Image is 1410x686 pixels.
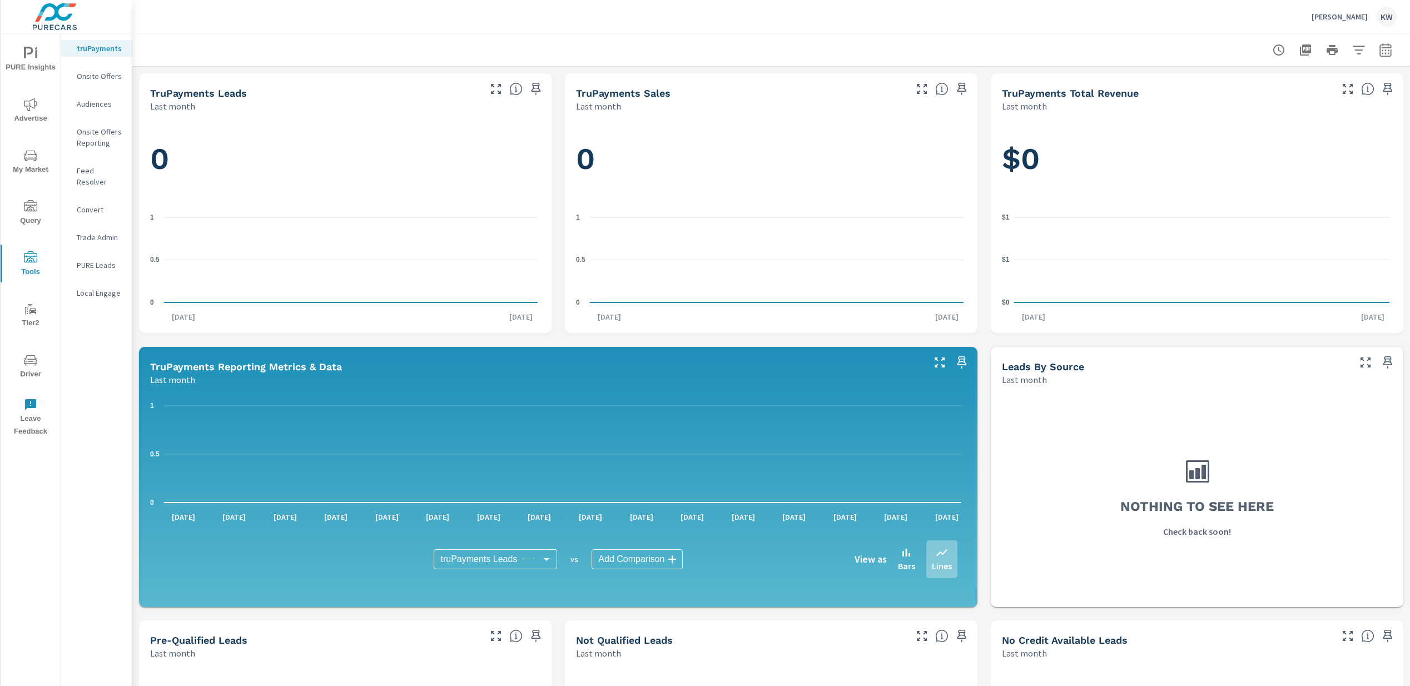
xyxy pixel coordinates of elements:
p: Last month [150,647,195,660]
p: Audiences [77,98,123,110]
text: 0 [150,499,154,506]
text: $1 [1002,213,1010,221]
h5: truPayments Reporting Metrics & Data [150,361,342,372]
h5: truPayments Sales [576,87,671,99]
p: [DATE] [927,311,966,322]
span: PURE Insights [4,47,57,74]
p: [DATE] [774,511,813,523]
div: Local Engage [61,285,132,301]
p: [DATE] [164,511,203,523]
div: PURE Leads [61,257,132,274]
h5: truPayments Total Revenue [1002,87,1139,99]
div: truPayments [61,40,132,57]
button: Make Fullscreen [913,627,931,645]
p: Last month [576,100,621,113]
p: Trade Admin [77,232,123,243]
span: Save this to your personalized report [953,627,971,645]
span: Save this to your personalized report [527,627,545,645]
p: Last month [150,100,195,113]
p: Check back soon! [1163,525,1231,538]
h5: Pre-Qualified Leads [150,634,247,646]
h5: truPayments Leads [150,87,247,99]
span: The number of truPayments leads. [509,82,523,96]
p: [DATE] [724,511,763,523]
h3: Nothing to see here [1120,497,1274,516]
p: Last month [1002,647,1047,660]
p: [DATE] [164,311,203,322]
p: Last month [150,373,195,386]
p: [DATE] [876,511,915,523]
p: Feed Resolver [77,165,123,187]
div: Audiences [61,96,132,112]
span: Driver [4,354,57,381]
span: A basic review has been done and approved the credit worthiness of the lead by the configured cre... [509,629,523,643]
span: Tools [4,251,57,279]
h1: 0 [150,140,540,178]
div: Add Comparison [592,549,682,569]
text: 0.5 [576,256,585,264]
span: Tier2 [4,302,57,330]
span: Save this to your personalized report [1379,80,1397,98]
p: Last month [1002,100,1047,113]
p: [DATE] [1353,311,1392,322]
span: Advertise [4,98,57,125]
text: $0 [1002,299,1010,306]
button: Make Fullscreen [487,80,505,98]
h5: Leads By Source [1002,361,1084,372]
span: Leave Feedback [4,398,57,438]
p: Local Engage [77,287,123,299]
p: truPayments [77,43,123,54]
span: Save this to your personalized report [953,354,971,371]
h5: Not Qualified Leads [576,634,673,646]
h1: $0 [1002,140,1392,178]
text: 0 [150,299,154,306]
p: [DATE] [215,511,254,523]
button: Make Fullscreen [1357,354,1374,371]
p: [DATE] [1014,311,1053,322]
p: [DATE] [927,511,966,523]
div: Trade Admin [61,229,132,246]
p: [DATE] [571,511,610,523]
div: Feed Resolver [61,162,132,190]
p: [PERSON_NAME] [1312,12,1368,22]
p: [DATE] [469,511,508,523]
button: "Export Report to PDF" [1294,39,1317,61]
span: Number of sales matched to a truPayments lead. [Source: This data is sourced from the dealer's DM... [935,82,949,96]
p: [DATE] [673,511,712,523]
div: Onsite Offers Reporting [61,123,132,151]
p: Last month [576,647,621,660]
p: Lines [932,559,952,573]
button: Make Fullscreen [913,80,931,98]
div: nav menu [1,33,61,443]
button: Make Fullscreen [1339,80,1357,98]
span: Add Comparison [598,554,664,565]
span: Save this to your personalized report [1379,354,1397,371]
text: 1 [150,213,154,221]
span: Query [4,200,57,227]
span: Save this to your personalized report [953,80,971,98]
p: [DATE] [520,511,559,523]
div: Convert [61,201,132,218]
p: vs [557,554,592,564]
p: [DATE] [826,511,865,523]
p: [DATE] [590,311,629,322]
p: [DATE] [622,511,661,523]
text: 0.5 [150,450,160,458]
p: PURE Leads [77,260,123,271]
text: 0 [576,299,580,306]
button: Apply Filters [1348,39,1370,61]
p: [DATE] [418,511,457,523]
button: Make Fullscreen [1339,627,1357,645]
p: [DATE] [316,511,355,523]
span: truPayments Leads [440,554,517,565]
span: My Market [4,149,57,176]
div: truPayments Leads [434,549,557,569]
h5: No Credit Available Leads [1002,634,1128,646]
span: A basic review has been done and has not approved the credit worthiness of the lead by the config... [935,629,949,643]
span: Save this to your personalized report [527,80,545,98]
button: Print Report [1321,39,1343,61]
button: Make Fullscreen [931,354,949,371]
span: Save this to your personalized report [1379,627,1397,645]
p: [DATE] [502,311,540,322]
p: Last month [1002,373,1047,386]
